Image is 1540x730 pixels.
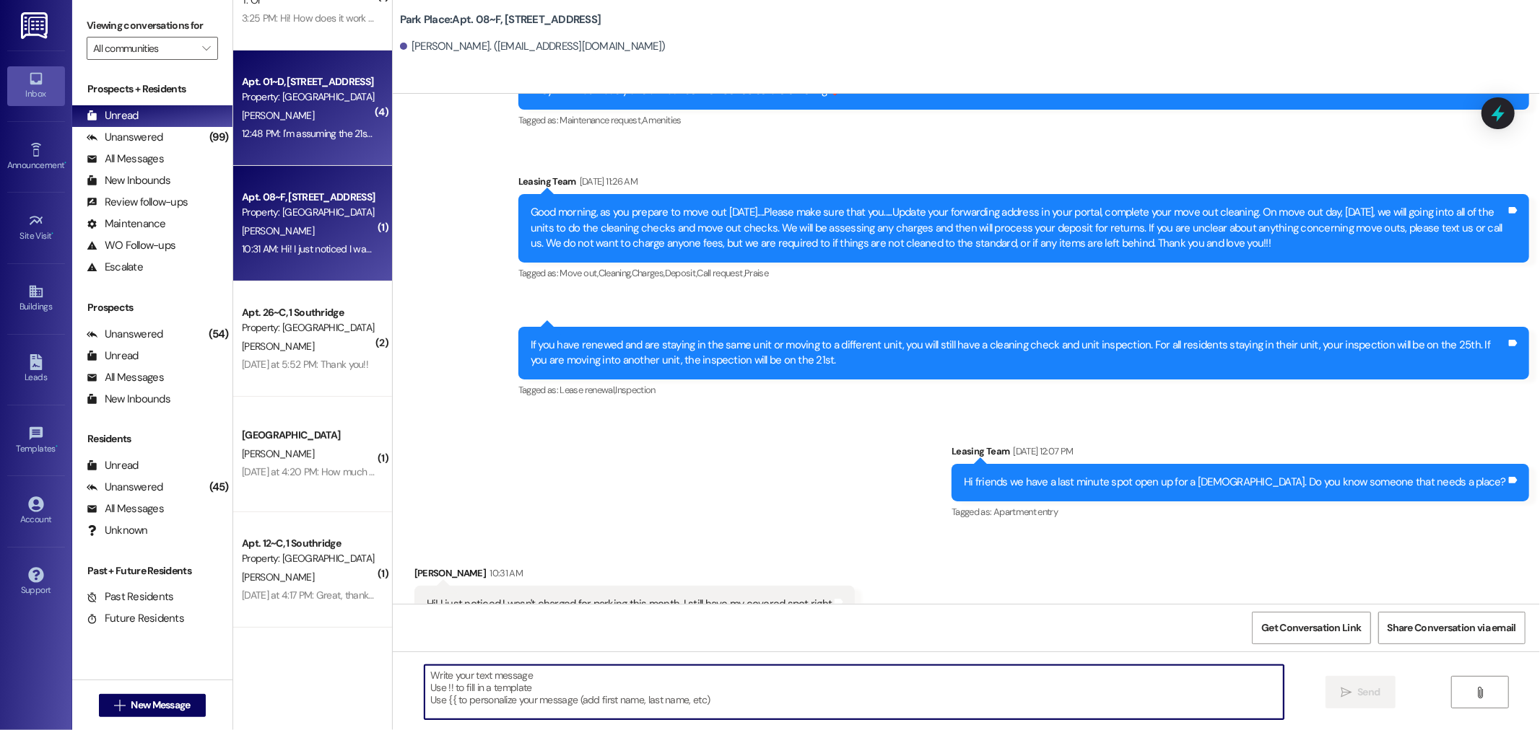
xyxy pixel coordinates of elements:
div: All Messages [87,370,164,385]
a: Account [7,492,65,531]
div: [PERSON_NAME]. ([EMAIL_ADDRESS][DOMAIN_NAME]) [400,39,666,54]
div: [PERSON_NAME] [414,566,856,586]
a: Templates • [7,421,65,460]
div: Tagged as: [518,263,1529,283]
i:  [114,700,125,711]
i:  [202,43,210,54]
div: Good morning, as you prepare to move out [DATE]....Please make sure that you.....Update your forw... [531,205,1506,251]
div: Apt. 12~C, 1 Southridge [242,536,375,551]
span: Charges , [632,267,665,279]
div: All Messages [87,501,164,516]
button: Send [1326,676,1396,708]
span: Lease renewal , [560,384,616,396]
div: Review follow-ups [87,195,188,210]
button: Share Conversation via email [1378,612,1526,644]
span: Maintenance request , [560,114,643,126]
a: Support [7,563,65,602]
span: Cleaning , [599,267,632,279]
div: Property: [GEOGRAPHIC_DATA] [242,551,375,566]
div: 10:31 AM: Hi! I just noticed I wasn't charged for parking this month. I still have my covered spo... [242,242,649,255]
label: Viewing conversations for [87,14,218,37]
span: Amenities [643,114,682,126]
div: Maintenance [87,216,166,232]
a: Buildings [7,279,65,318]
span: [PERSON_NAME] [242,340,314,353]
div: Apt. 08~F, [STREET_ADDRESS] [242,190,375,205]
a: Site Visit • [7,208,65,247]
div: Tagged as: [952,501,1529,522]
div: Prospects + Residents [72,82,232,97]
span: Call request , [697,267,745,279]
div: (54) [205,323,232,346]
div: Unread [87,348,139,364]
input: All communities [93,37,195,60]
span: [PERSON_NAME] [242,109,314,122]
div: Unread [87,108,139,123]
div: (99) [206,126,232,149]
div: Tagged as: [518,110,1529,131]
i:  [1341,687,1352,698]
button: Get Conversation Link [1252,612,1370,644]
span: Send [1357,685,1380,700]
span: • [56,441,58,452]
div: Apt. 01~D, [STREET_ADDRESS] [242,74,375,89]
button: New Message [99,694,206,717]
div: Unanswered [87,480,163,495]
span: Get Conversation Link [1261,620,1361,636]
div: 10:31 AM [486,566,523,581]
div: Tagged as: [518,379,1529,400]
span: [PERSON_NAME] [242,447,314,460]
div: Leasing Team [518,174,1529,194]
div: Leasing Team [952,444,1529,464]
div: Prospects [72,300,232,315]
span: • [52,229,54,239]
span: [PERSON_NAME] [242,224,314,237]
div: Property: [GEOGRAPHIC_DATA] [242,89,375,105]
b: Park Place: Apt. 08~F, [STREET_ADDRESS] [400,12,601,27]
div: 12:48 PM: I'm assuming the 21st is correct because it has the correct label for me and was delive... [242,127,716,140]
div: 3:25 PM: Hi! How does it work if I want to opt out from the renters liability insurance and use m... [242,12,665,25]
span: Share Conversation via email [1388,620,1516,636]
div: Residents [72,431,232,447]
div: [DATE] at 4:17 PM: Great, thank you [242,589,386,602]
a: Inbox [7,66,65,105]
div: All Messages [87,151,164,167]
div: Escalate [87,260,143,275]
div: Apt. 26~C, 1 Southridge [242,305,375,320]
div: If you have renewed and are staying in the same unit or moving to a different unit, you will stil... [531,338,1506,369]
span: New Message [131,698,190,713]
div: (45) [206,476,232,498]
span: Apartment entry [993,506,1058,518]
div: Past Residents [87,589,174,604]
div: New Inbounds [87,173,170,188]
div: [DATE] at 5:52 PM: Thank you!! [242,358,368,371]
div: Property: [GEOGRAPHIC_DATA] [242,205,375,220]
div: Unanswered [87,130,163,145]
div: [DATE] at 4:20 PM: How much is the rent for this month? Just so I know how much to tell her. I be... [242,465,774,478]
span: Deposit , [665,267,697,279]
div: Hi friends we have a last minute spot open up for a [DEMOGRAPHIC_DATA]. Do you know someone that ... [964,475,1506,490]
div: [GEOGRAPHIC_DATA] [242,428,375,443]
img: ResiDesk Logo [21,12,51,39]
span: Inspection [615,384,656,396]
div: WO Follow-ups [87,238,175,253]
div: Past + Future Residents [72,563,232,579]
div: Unknown [87,523,148,538]
div: Property: [GEOGRAPHIC_DATA] [242,320,375,335]
span: Praise [744,267,768,279]
div: New Inbounds [87,392,170,407]
span: • [64,158,66,168]
div: Unanswered [87,327,163,342]
div: Future Residents [87,611,184,626]
span: [PERSON_NAME] [242,571,314,584]
div: Unread [87,458,139,473]
a: Leads [7,350,65,389]
i:  [1474,687,1485,698]
div: Hi! I just noticed I wasn't charged for parking this month. I still have my covered spot right [427,597,832,612]
div: [DATE] 12:07 PM [1009,444,1073,459]
span: Move out , [560,267,599,279]
div: [DATE] 11:26 AM [576,174,638,189]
